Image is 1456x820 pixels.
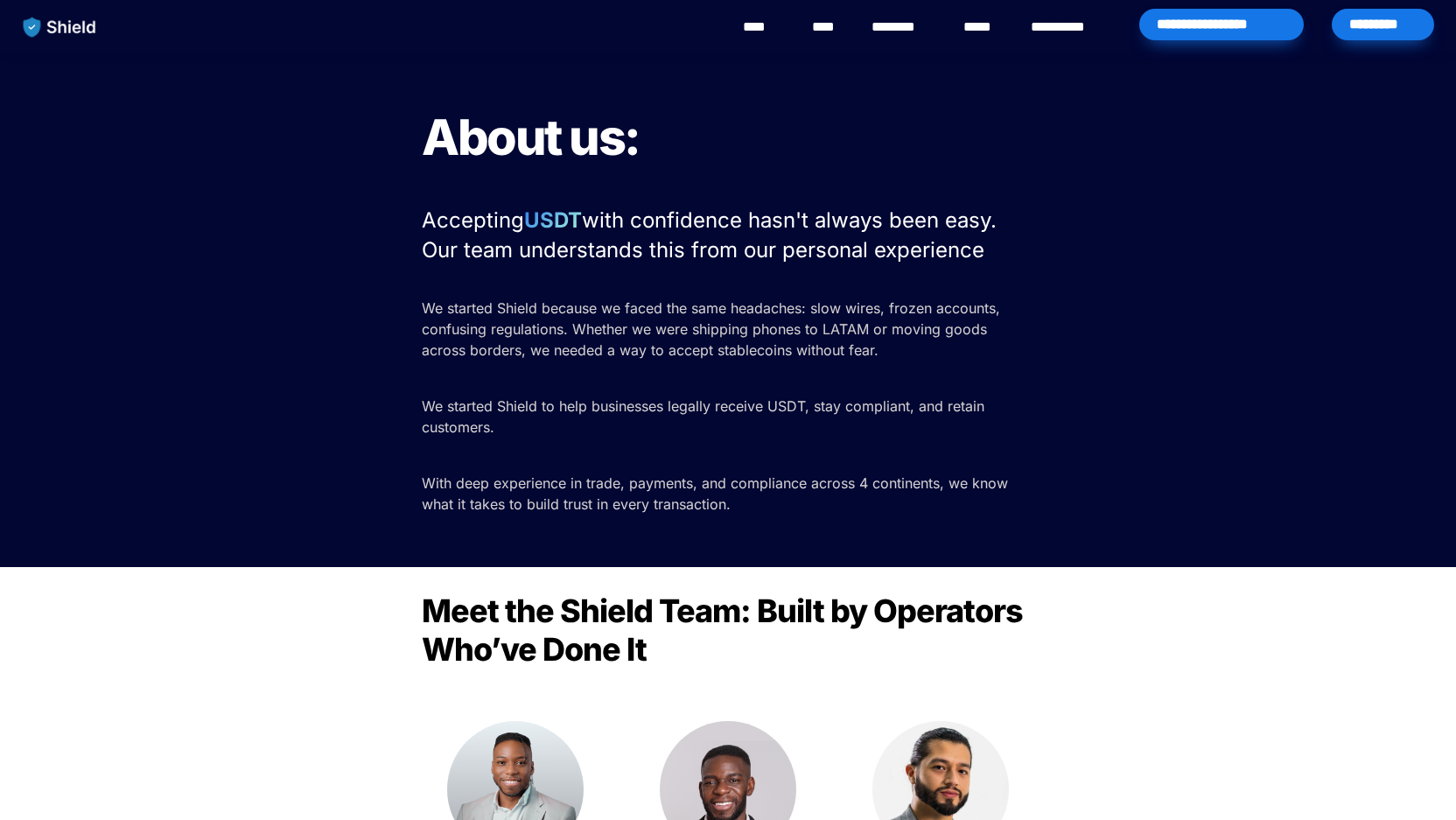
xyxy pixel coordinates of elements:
[422,299,1004,359] span: We started Shield because we faced the same headaches: slow wires, frozen accounts, confusing reg...
[422,207,524,233] span: Accepting
[422,474,1012,513] span: With deep experience in trade, payments, and compliance across 4 continents, we know what it take...
[15,9,105,46] img: website logo
[422,207,1003,263] span: with confidence hasn't always been easy. Our team understands this from our personal experience
[422,592,1029,669] span: Meet the Shield Team: Built by Operators Who’ve Done It
[422,397,989,436] span: We started Shield to help businesses legally receive USDT, stay compliant, and retain customers.
[524,207,582,233] strong: USDT
[422,108,640,167] span: About us:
